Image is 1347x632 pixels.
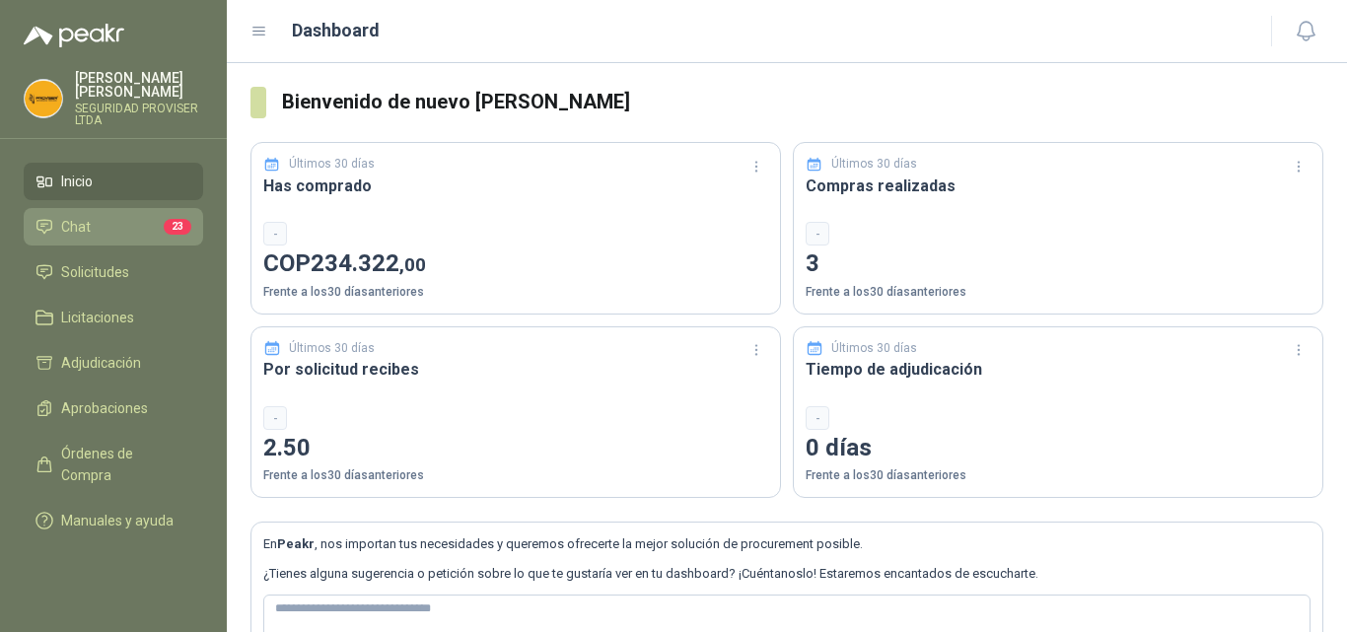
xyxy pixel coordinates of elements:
[263,222,287,246] div: -
[25,80,62,117] img: Company Logo
[263,406,287,430] div: -
[311,249,426,277] span: 234.322
[263,430,768,467] p: 2.50
[277,536,315,551] b: Peakr
[61,307,134,328] span: Licitaciones
[806,174,1311,198] h3: Compras realizadas
[263,283,768,302] p: Frente a los 30 días anteriores
[831,339,917,358] p: Últimos 30 días
[806,466,1311,485] p: Frente a los 30 días anteriores
[806,357,1311,382] h3: Tiempo de adjudicación
[24,435,203,494] a: Órdenes de Compra
[24,389,203,427] a: Aprobaciones
[61,352,141,374] span: Adjudicación
[24,502,203,539] a: Manuales y ayuda
[263,564,1311,584] p: ¿Tienes alguna sugerencia o petición sobre lo que te gustaría ver en tu dashboard? ¡Cuéntanoslo! ...
[263,534,1311,554] p: En , nos importan tus necesidades y queremos ofrecerte la mejor solución de procurement posible.
[61,171,93,192] span: Inicio
[806,222,829,246] div: -
[806,246,1311,283] p: 3
[806,283,1311,302] p: Frente a los 30 días anteriores
[61,510,174,531] span: Manuales y ayuda
[24,253,203,291] a: Solicitudes
[24,24,124,47] img: Logo peakr
[24,208,203,246] a: Chat23
[263,466,768,485] p: Frente a los 30 días anteriores
[24,344,203,382] a: Adjudicación
[24,299,203,336] a: Licitaciones
[61,397,148,419] span: Aprobaciones
[61,261,129,283] span: Solicitudes
[75,103,203,126] p: SEGURIDAD PROVISER LTDA
[75,71,203,99] p: [PERSON_NAME] [PERSON_NAME]
[292,17,380,44] h1: Dashboard
[164,219,191,235] span: 23
[24,163,203,200] a: Inicio
[806,406,829,430] div: -
[61,443,184,486] span: Órdenes de Compra
[263,357,768,382] h3: Por solicitud recibes
[399,253,426,276] span: ,00
[289,339,375,358] p: Últimos 30 días
[61,216,91,238] span: Chat
[806,430,1311,467] p: 0 días
[289,155,375,174] p: Últimos 30 días
[263,246,768,283] p: COP
[831,155,917,174] p: Últimos 30 días
[263,174,768,198] h3: Has comprado
[282,87,1323,117] h3: Bienvenido de nuevo [PERSON_NAME]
